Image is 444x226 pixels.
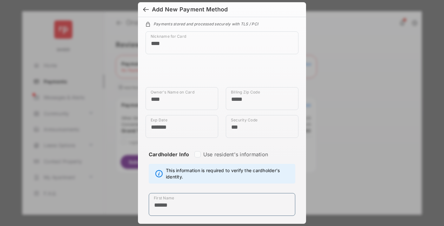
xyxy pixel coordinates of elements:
div: Add New Payment Method [152,6,228,13]
iframe: Credit card field [146,59,298,87]
label: Use resident's information [203,151,268,158]
div: Payments stored and processed securely with TLS / PCI [146,21,298,26]
span: This information is required to verify the cardholder's identity. [166,167,292,180]
strong: Cardholder Info [149,151,189,169]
